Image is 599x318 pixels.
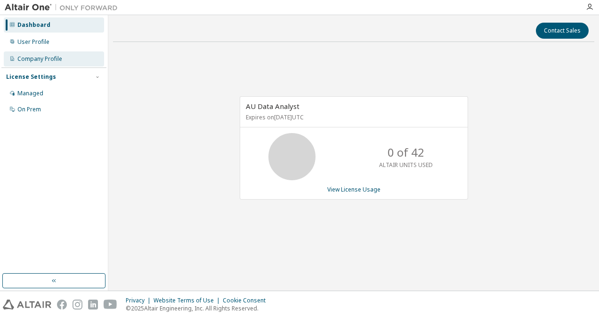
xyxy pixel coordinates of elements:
[388,144,424,160] p: 0 of 42
[126,297,154,304] div: Privacy
[379,161,433,169] p: ALTAIR UNITS USED
[3,300,51,310] img: altair_logo.svg
[104,300,117,310] img: youtube.svg
[17,55,62,63] div: Company Profile
[246,113,460,121] p: Expires on [DATE] UTC
[327,185,380,193] a: View License Usage
[17,106,41,113] div: On Prem
[17,38,49,46] div: User Profile
[5,3,122,12] img: Altair One
[17,21,50,29] div: Dashboard
[246,101,299,111] span: AU Data Analyst
[536,23,589,39] button: Contact Sales
[57,300,67,310] img: facebook.svg
[154,297,223,304] div: Website Terms of Use
[17,90,43,97] div: Managed
[88,300,98,310] img: linkedin.svg
[126,304,271,312] p: © 2025 Altair Engineering, Inc. All Rights Reserved.
[6,73,56,81] div: License Settings
[223,297,271,304] div: Cookie Consent
[73,300,82,310] img: instagram.svg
